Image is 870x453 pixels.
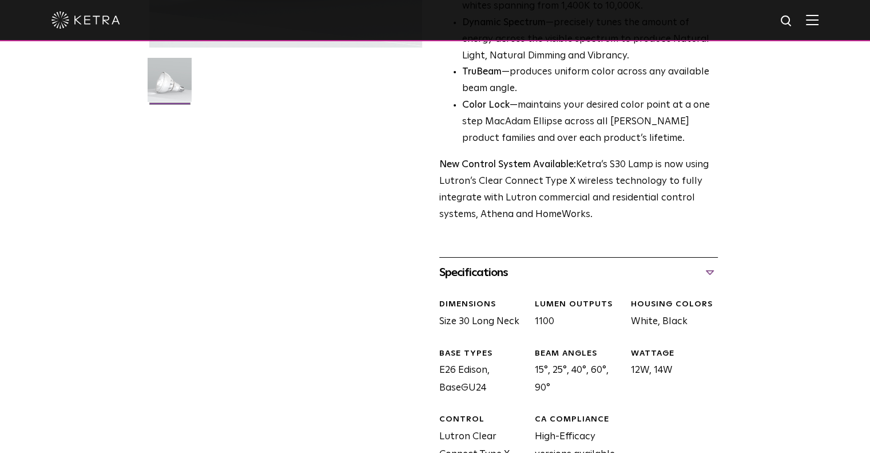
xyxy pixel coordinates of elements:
div: White, Black [622,299,717,330]
div: BASE TYPES [439,348,526,360]
div: CONTROL [439,414,526,426]
div: CA COMPLIANCE [535,414,622,426]
strong: New Control System Available: [439,160,576,170]
div: DIMENSIONS [439,299,526,310]
div: E26 Edison, BaseGU24 [431,348,526,397]
div: LUMEN OUTPUTS [535,299,622,310]
img: ketra-logo-2019-white [51,11,120,29]
div: Specifications [439,263,718,282]
div: 1100 [526,299,622,330]
p: Ketra’s S30 Lamp is now using Lutron’s Clear Connect Type X wireless technology to fully integrat... [439,157,718,223]
img: S30-Lamp-Edison-2021-Web-Square [148,58,192,111]
img: Hamburger%20Nav.svg [806,14,819,25]
strong: Color Lock [462,100,510,110]
div: BEAM ANGLES [535,348,622,360]
div: 12W, 14W [622,348,717,397]
li: —maintains your desired color point at a one step MacAdam Ellipse across all [PERSON_NAME] produc... [462,97,718,147]
div: Size 30 Long Neck [431,299,526,330]
div: HOUSING COLORS [630,299,717,310]
div: 15°, 25°, 40°, 60°, 90° [526,348,622,397]
strong: TruBeam [462,67,502,77]
li: —produces uniform color across any available beam angle. [462,64,718,97]
img: search icon [780,14,794,29]
div: WATTAGE [630,348,717,360]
